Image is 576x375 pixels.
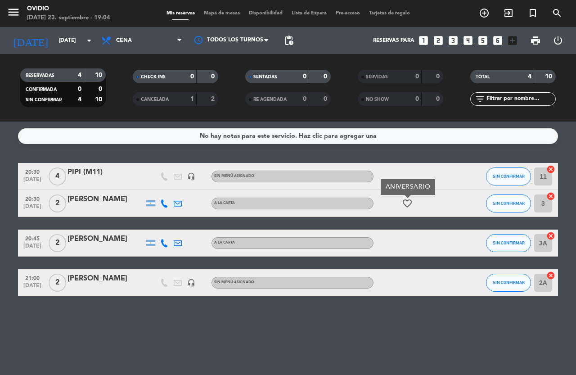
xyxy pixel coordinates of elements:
[21,176,44,187] span: [DATE]
[530,35,541,46] span: print
[78,72,81,78] strong: 4
[546,231,555,240] i: cancel
[486,234,531,252] button: SIN CONFIRMAR
[331,11,364,16] span: Pre-acceso
[303,96,306,102] strong: 0
[141,97,169,102] span: CANCELADA
[84,35,94,46] i: arrow_drop_down
[366,97,389,102] span: NO SHOW
[381,179,435,195] div: ANIVERSARIO
[418,35,429,46] i: looks_one
[49,234,66,252] span: 2
[199,11,244,16] span: Mapa de mesas
[21,243,44,253] span: [DATE]
[187,172,195,181] i: headset_mic
[476,75,490,79] span: TOTAL
[493,240,525,245] span: SIN CONFIRMAR
[527,8,538,18] i: turned_in_not
[479,8,490,18] i: add_circle_outline
[27,14,110,23] div: [DATE] 23. septiembre - 19:04
[7,31,54,50] i: [DATE]
[78,86,81,92] strong: 0
[545,73,554,80] strong: 10
[402,198,413,209] i: favorite_border
[475,94,486,104] i: filter_list
[486,194,531,212] button: SIN CONFIRMAR
[486,274,531,292] button: SIN CONFIRMAR
[283,35,294,46] span: pending_actions
[366,75,388,79] span: SERVIDAS
[214,241,235,244] span: A LA CARTA
[7,5,20,19] i: menu
[493,280,525,285] span: SIN CONFIRMAR
[364,11,414,16] span: Tarjetas de regalo
[67,233,144,245] div: [PERSON_NAME]
[95,96,104,103] strong: 10
[214,201,235,205] span: A LA CARTA
[462,35,474,46] i: looks_4
[95,72,104,78] strong: 10
[21,166,44,176] span: 20:30
[436,73,441,80] strong: 0
[503,8,514,18] i: exit_to_app
[78,96,81,103] strong: 4
[211,96,216,102] strong: 2
[67,194,144,205] div: [PERSON_NAME]
[21,233,44,243] span: 20:45
[477,35,489,46] i: looks_5
[214,280,254,284] span: Sin menú asignado
[21,272,44,283] span: 21:00
[553,35,563,46] i: power_settings_new
[547,27,569,54] div: LOG OUT
[214,174,254,178] span: Sin menú asignado
[141,75,166,79] span: CHECK INS
[303,73,306,80] strong: 0
[21,203,44,214] span: [DATE]
[190,73,194,80] strong: 0
[432,35,444,46] i: looks_two
[7,5,20,22] button: menu
[253,75,277,79] span: SENTADAS
[486,94,555,104] input: Filtrar por nombre...
[493,201,525,206] span: SIN CONFIRMAR
[507,35,518,46] i: add_box
[324,73,329,80] strong: 0
[26,73,54,78] span: RESERVADAS
[162,11,199,16] span: Mis reservas
[187,279,195,287] i: headset_mic
[493,174,525,179] span: SIN CONFIRMAR
[244,11,287,16] span: Disponibilidad
[486,167,531,185] button: SIN CONFIRMAR
[447,35,459,46] i: looks_3
[211,73,216,80] strong: 0
[546,271,555,280] i: cancel
[67,167,144,178] div: PIPI (M11)
[287,11,331,16] span: Lista de Espera
[21,283,44,293] span: [DATE]
[190,96,194,102] strong: 1
[67,273,144,285] div: [PERSON_NAME]
[324,96,329,102] strong: 0
[528,73,531,80] strong: 4
[415,96,419,102] strong: 0
[49,274,66,292] span: 2
[116,37,132,44] span: Cena
[26,87,57,92] span: CONFIRMADA
[546,192,555,201] i: cancel
[26,98,62,102] span: SIN CONFIRMAR
[492,35,504,46] i: looks_6
[436,96,441,102] strong: 0
[415,73,419,80] strong: 0
[200,131,377,141] div: No hay notas para este servicio. Haz clic para agregar una
[546,165,555,174] i: cancel
[373,37,414,44] span: Reservas para
[49,194,66,212] span: 2
[21,193,44,203] span: 20:30
[27,5,110,14] div: Ovidio
[99,86,104,92] strong: 0
[49,167,66,185] span: 4
[253,97,287,102] span: RE AGENDADA
[552,8,562,18] i: search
